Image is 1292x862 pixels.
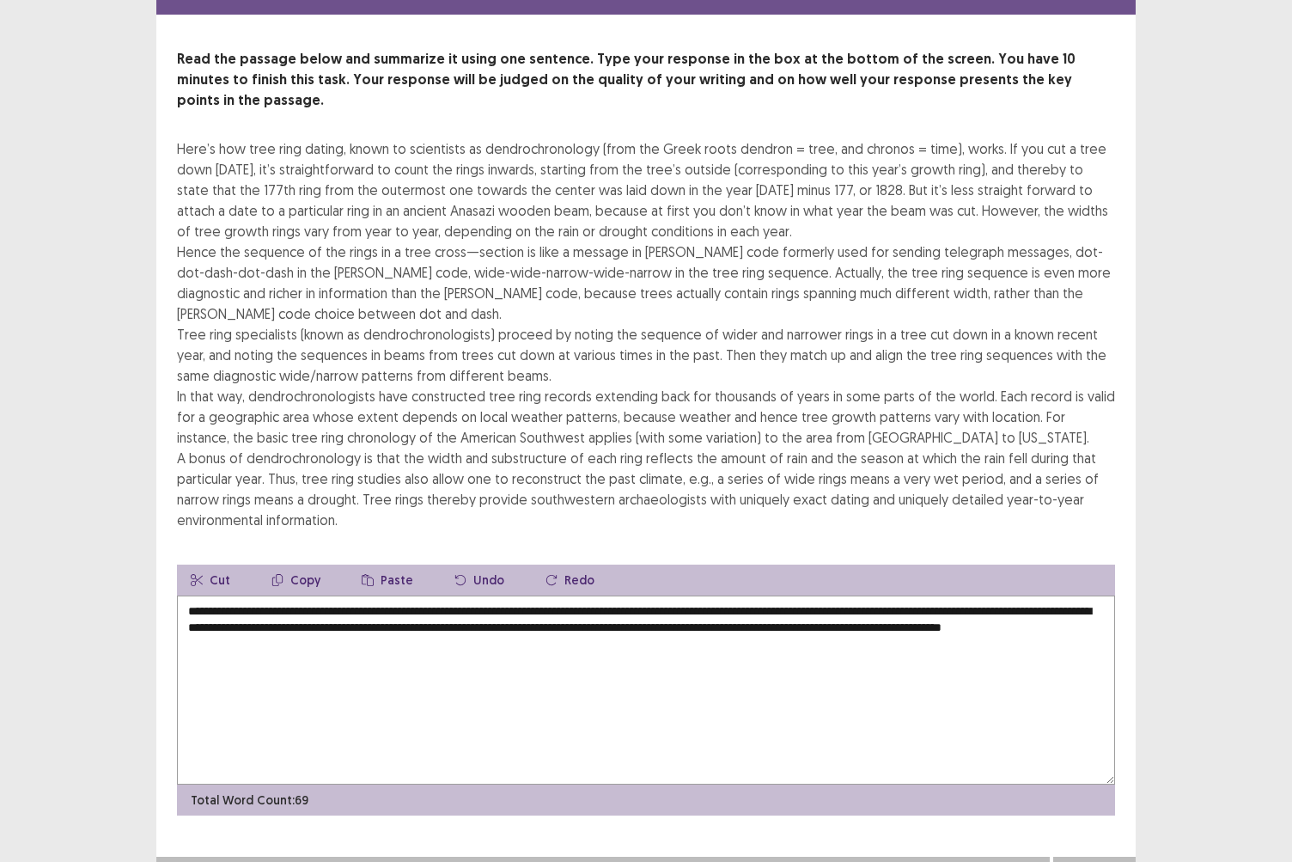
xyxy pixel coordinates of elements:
[258,565,334,596] button: Copy
[532,565,608,596] button: Redo
[191,792,308,810] p: Total Word Count: 69
[177,565,244,596] button: Cut
[441,565,518,596] button: Undo
[177,138,1115,530] div: Here’s how tree ring dating, known to scientists as dendrochronology (from the Greek roots dendro...
[348,565,427,596] button: Paste
[177,49,1115,111] p: Read the passage below and summarize it using one sentence. Type your response in the box at the ...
